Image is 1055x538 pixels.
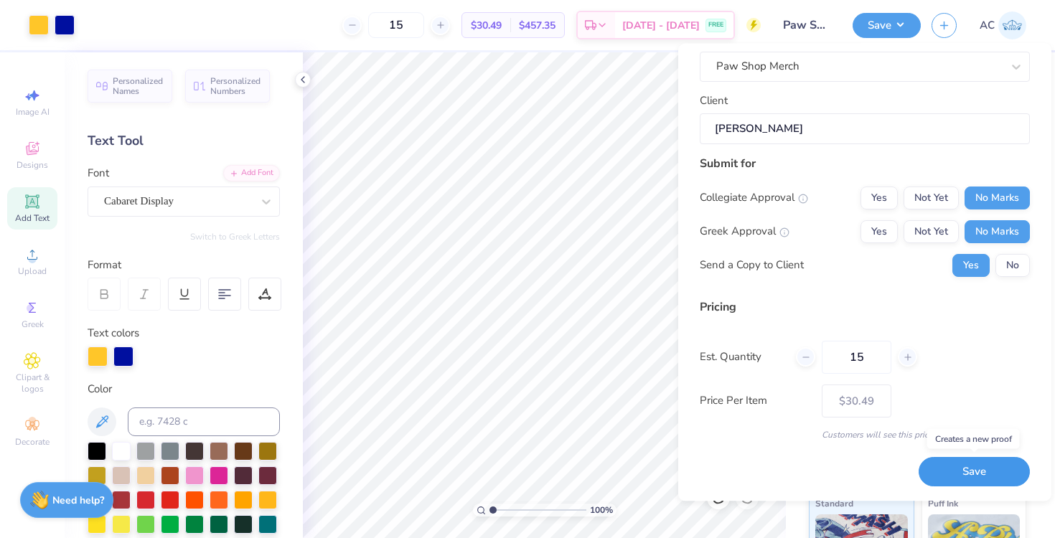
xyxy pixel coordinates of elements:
[190,231,280,242] button: Switch to Greek Letters
[15,436,50,448] span: Decorate
[700,298,1030,316] div: Pricing
[471,18,502,33] span: $30.49
[927,429,1020,449] div: Creates a new proof
[700,428,1030,441] div: Customers will see this price on HQ.
[815,496,853,511] span: Standard
[210,76,261,96] span: Personalized Numbers
[700,258,804,274] div: Send a Copy to Client
[590,504,613,516] span: 100 %
[88,131,280,151] div: Text Tool
[928,496,958,511] span: Puff Ink
[88,325,139,341] label: Text colors
[980,11,1026,39] a: AC
[700,155,1030,172] div: Submit for
[700,190,808,207] div: Collegiate Approval
[904,220,959,243] button: Not Yet
[88,165,109,181] label: Font
[772,11,842,39] input: Untitled Design
[18,265,47,277] span: Upload
[52,494,104,507] strong: Need help?
[7,372,57,395] span: Clipart & logos
[223,165,280,181] div: Add Font
[88,381,280,397] div: Color
[700,93,728,109] label: Client
[368,12,424,38] input: – –
[980,17,995,34] span: AC
[965,220,1030,243] button: No Marks
[128,407,280,436] input: e.g. 7428 c
[700,349,785,366] label: Est. Quantity
[700,393,811,410] label: Price Per Item
[919,458,1030,487] button: Save
[861,220,898,243] button: Yes
[861,187,898,209] button: Yes
[952,254,990,277] button: Yes
[700,224,789,240] div: Greek Approval
[17,159,48,171] span: Designs
[16,106,50,118] span: Image AI
[965,187,1030,209] button: No Marks
[708,20,723,30] span: FREE
[22,318,44,330] span: Greek
[822,341,891,374] input: – –
[519,18,555,33] span: $457.35
[15,212,50,224] span: Add Text
[88,257,281,273] div: Format
[904,187,959,209] button: Not Yet
[622,18,700,33] span: [DATE] - [DATE]
[998,11,1026,39] img: Alina Cote
[853,13,921,38] button: Save
[700,114,1030,145] input: e.g. Ethan Linker
[113,76,164,96] span: Personalized Names
[995,254,1030,277] button: No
